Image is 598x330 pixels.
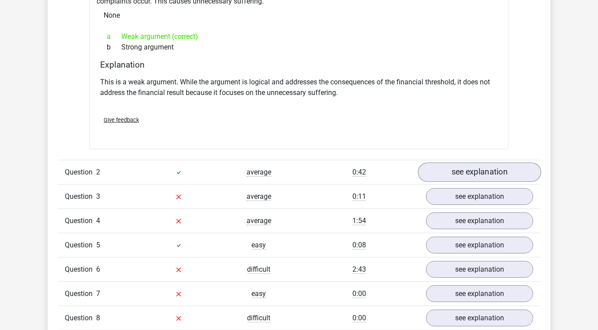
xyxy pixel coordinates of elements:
[352,289,366,298] span: 0:00
[426,285,533,302] a: see explanation
[247,192,271,201] span: average
[418,163,541,182] a: see explanation
[96,241,100,249] span: 5
[352,265,366,274] span: 2:43
[65,191,96,202] span: Question
[426,237,533,254] a: see explanation
[65,288,96,299] span: Question
[100,60,498,70] h4: Explanation
[96,168,100,176] span: 2
[426,188,533,205] a: see explanation
[352,314,366,322] span: 0:00
[97,7,501,24] div: None
[65,313,96,323] span: Question
[352,241,366,250] span: 0:08
[247,216,271,225] span: average
[252,289,266,298] span: easy
[96,192,100,201] span: 3
[100,42,498,53] div: Strong argument
[104,117,139,123] span: Give feedback
[65,216,96,226] span: Question
[426,261,533,278] a: see explanation
[107,31,121,42] span: a
[352,192,366,201] span: 0:11
[65,264,96,275] span: Question
[247,314,271,322] span: difficult
[96,314,100,322] span: 8
[247,265,271,274] span: difficult
[100,31,498,42] div: Weak argument (correct)
[96,289,100,298] span: 7
[426,212,533,229] a: see explanation
[65,240,96,250] span: Question
[65,167,96,178] span: Question
[352,216,366,225] span: 1:54
[426,310,533,326] a: see explanation
[352,168,366,177] span: 0:42
[107,42,121,53] span: b
[100,77,498,98] p: This is a weak argument. While the argument is logical and addresses the consequences of the fina...
[96,216,100,225] span: 4
[96,265,100,273] span: 6
[247,168,271,177] span: average
[252,241,266,250] span: easy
